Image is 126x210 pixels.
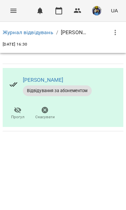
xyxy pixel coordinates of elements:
[23,88,92,94] span: Відвідування за абонементом
[61,28,88,37] p: [PERSON_NAME]
[108,4,121,17] button: UA
[3,29,53,36] a: Журнал відвідувань
[35,114,55,120] span: Скасувати
[31,104,58,123] button: Скасувати
[11,114,25,120] span: Прогул
[4,104,31,123] button: Прогул
[23,77,64,83] a: [PERSON_NAME]
[92,6,101,15] img: d1dec607e7f372b62d1bb04098aa4c64.jpeg
[5,3,22,19] button: Menu
[111,7,118,14] span: UA
[56,28,58,37] li: /
[3,28,88,37] nav: breadcrumb
[3,42,28,47] span: [DATE] 16:30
